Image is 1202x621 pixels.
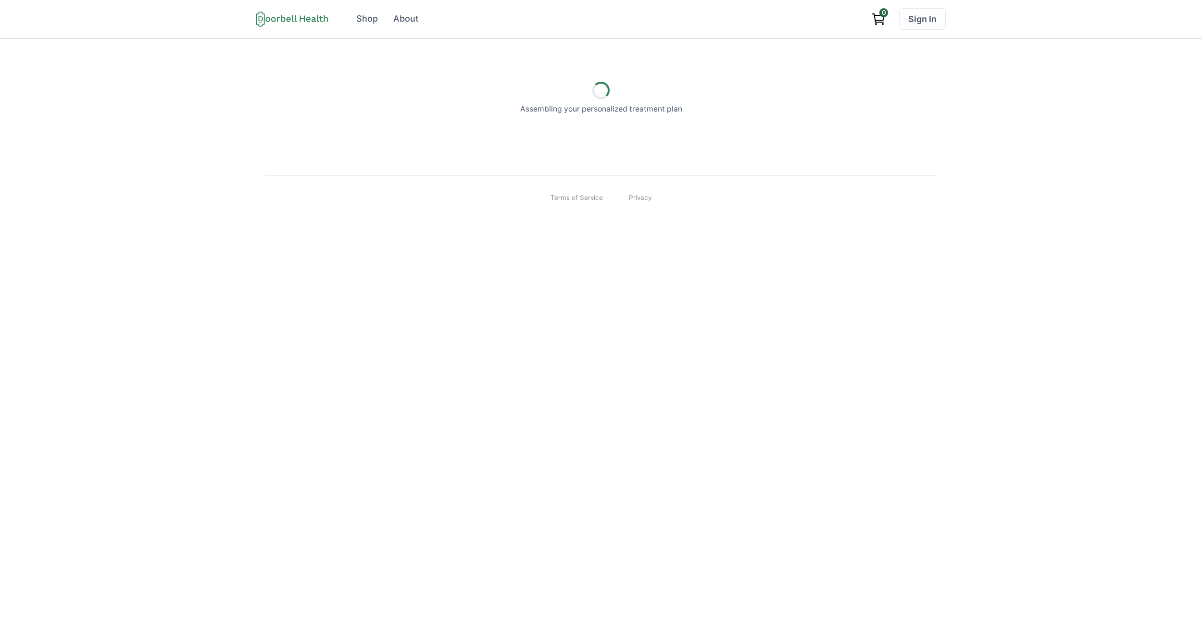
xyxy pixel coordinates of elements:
[879,8,888,17] span: 0
[899,8,946,30] a: Sign In
[551,193,603,202] a: Terms of Service
[629,193,651,202] a: Privacy
[866,8,890,30] a: View cart
[520,103,682,115] p: Assembling your personalized treatment plan
[387,8,425,30] a: About
[393,12,419,25] div: About
[356,12,378,25] div: Shop
[350,8,385,30] a: Shop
